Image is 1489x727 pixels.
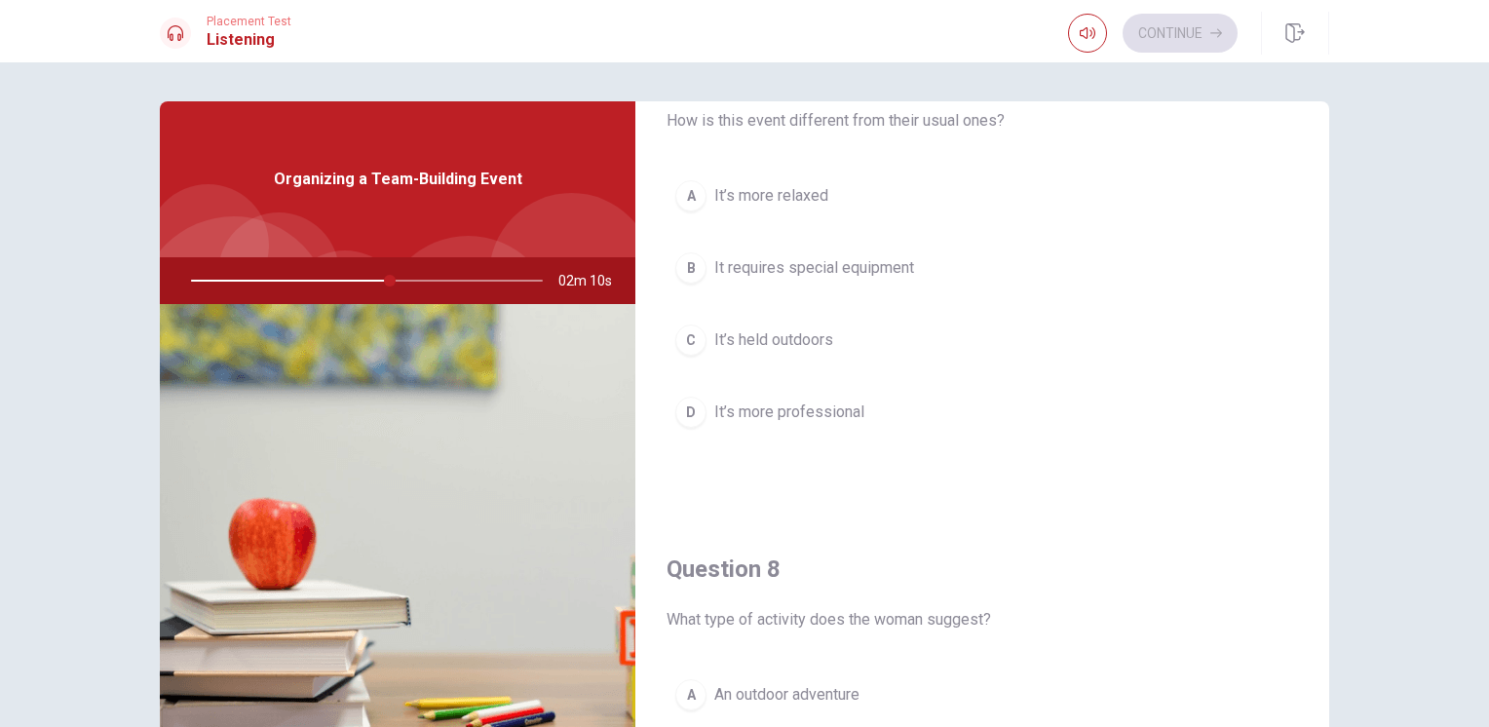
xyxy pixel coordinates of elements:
span: 02m 10s [558,257,628,304]
h4: Question 8 [667,554,1298,585]
span: It’s more relaxed [714,184,828,208]
span: An outdoor adventure [714,683,859,707]
div: B [675,252,706,284]
button: DIt’s more professional [667,388,1298,437]
div: D [675,397,706,428]
span: Organizing a Team-Building Event [274,168,522,191]
span: How is this event different from their usual ones? [667,109,1298,133]
button: AAn outdoor adventure [667,670,1298,719]
span: It’s held outdoors [714,328,833,352]
span: It’s more professional [714,401,864,424]
button: CIt’s held outdoors [667,316,1298,364]
button: BIt requires special equipment [667,244,1298,292]
div: A [675,180,706,211]
h1: Listening [207,28,291,52]
button: AIt’s more relaxed [667,172,1298,220]
div: C [675,325,706,356]
span: It requires special equipment [714,256,914,280]
span: Placement Test [207,15,291,28]
div: A [675,679,706,710]
span: What type of activity does the woman suggest? [667,608,1298,631]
